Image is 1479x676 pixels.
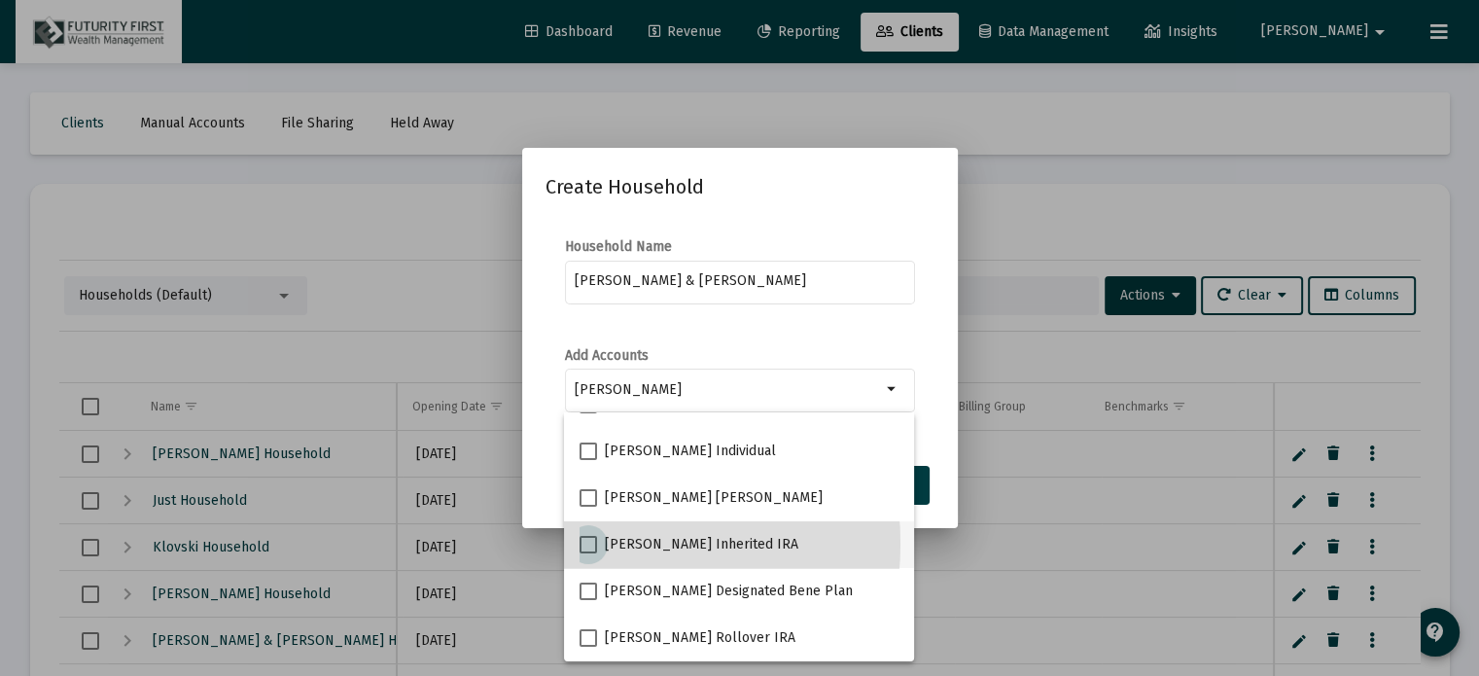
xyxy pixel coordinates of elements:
[605,440,776,463] span: [PERSON_NAME] Individual
[605,486,823,510] span: [PERSON_NAME] [PERSON_NAME]
[605,533,798,556] span: [PERSON_NAME] Inherited IRA
[575,378,881,402] mat-chip-list: Selection
[881,377,904,401] mat-icon: arrow_drop_down
[565,238,672,255] label: Household Name
[575,382,881,398] input: Select accounts
[546,171,934,202] h2: Create Household
[565,347,649,364] label: Add Accounts
[605,580,853,603] span: [PERSON_NAME] Designated Bene Plan
[605,626,795,650] span: [PERSON_NAME] Rollover IRA
[575,273,904,289] input: e.g. Smith Household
